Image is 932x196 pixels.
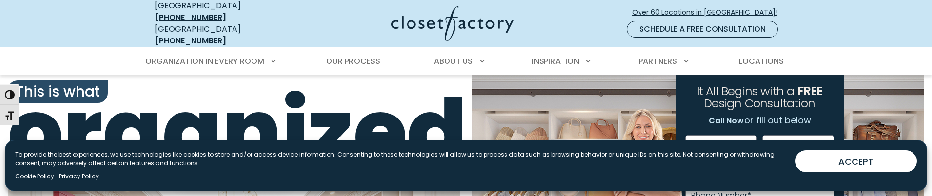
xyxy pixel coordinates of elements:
[434,56,473,67] span: About Us
[708,114,811,127] p: or fill out below
[15,150,787,168] p: To provide the best experiences, we use technologies like cookies to store and/or access device i...
[639,56,677,67] span: Partners
[632,4,786,21] a: Over 60 Locations in [GEOGRAPHIC_DATA]!
[59,172,99,181] a: Privacy Policy
[8,87,460,175] span: organized
[326,56,380,67] span: Our Process
[532,56,579,67] span: Inspiration
[155,35,226,46] a: [PHONE_NUMBER]
[632,7,785,18] span: Over 60 Locations in [GEOGRAPHIC_DATA]!
[391,6,514,41] img: Closet Factory Logo
[155,12,226,23] a: [PHONE_NUMBER]
[739,56,784,67] span: Locations
[155,23,296,47] div: [GEOGRAPHIC_DATA]
[138,48,794,75] nav: Primary Menu
[697,83,795,99] span: It All Begins with a
[627,21,778,38] a: Schedule a Free Consultation
[708,115,744,127] a: Call Now
[145,56,264,67] span: Organization in Every Room
[15,172,54,181] a: Cookie Policy
[704,96,815,112] span: Design Consultation
[795,150,917,172] button: ACCEPT
[797,83,823,99] span: FREE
